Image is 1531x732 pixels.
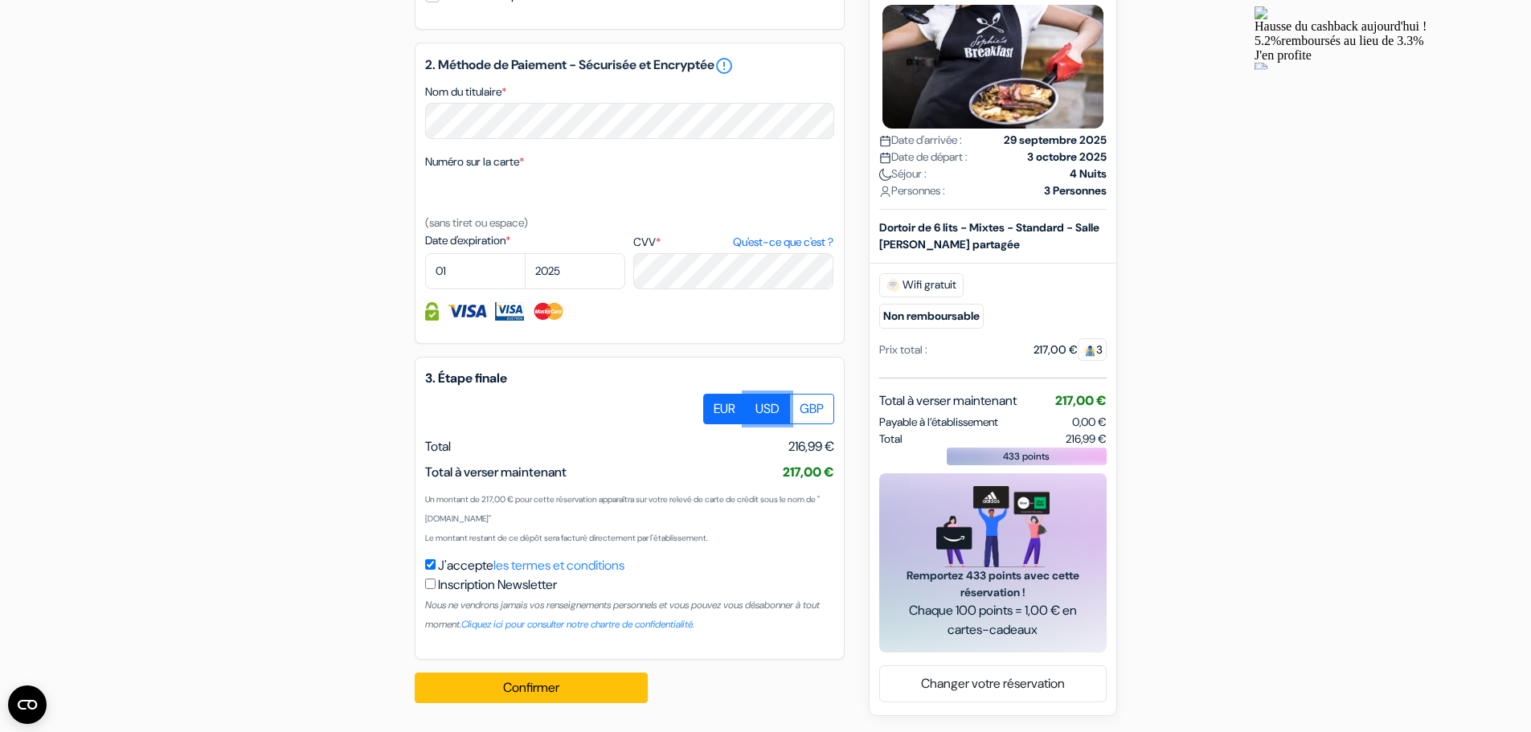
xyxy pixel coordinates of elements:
[8,685,47,724] button: Ouvrir le widget CMP
[1078,338,1107,361] span: 3
[425,494,820,524] small: Un montant de 217,00 € pour cette réservation apparaîtra sur votre relevé de carte de crédit sous...
[733,234,833,251] a: Qu'est-ce que c'est ?
[1072,415,1107,429] span: 0,00 €
[532,302,565,321] img: Master Card
[879,152,891,164] img: calendar.svg
[879,304,984,329] small: Non remboursable
[879,182,945,199] span: Personnes :
[1055,392,1107,409] span: 217,00 €
[6,19,270,34] div: Hausse du cashback aujourd'hui !
[714,56,734,76] a: error_outline
[633,234,833,251] label: CVV
[438,575,557,595] label: Inscription Newsletter
[425,153,524,170] label: Numéro sur la carte
[6,48,270,63] div: J'en profite
[425,370,834,386] h5: 3. Étape finale
[1066,431,1107,448] span: 216,99 €
[879,186,891,198] img: user_icon.svg
[6,34,33,47] span: 5.2%
[879,391,1017,411] span: Total à verser maintenant
[879,169,891,181] img: moon.svg
[886,279,899,292] img: free_wifi.svg
[879,431,903,448] span: Total
[879,220,1099,251] b: Dortoir de 6 lits - Mixtes - Standard - Salle [PERSON_NAME] partagée
[879,132,962,149] span: Date d'arrivée :
[425,56,834,76] h5: 2. Méthode de Paiement - Sécurisée et Encryptée
[461,618,694,631] a: Cliquez ici pour consulter notre chartre de confidentialité.
[425,232,625,249] label: Date d'expiration
[425,84,506,100] label: Nom du titulaire
[425,533,708,543] small: Le montant restant de ce dépôt sera facturé directement par l'établissement.
[879,135,891,147] img: calendar.svg
[425,464,567,481] span: Total à verser maintenant
[415,673,648,703] button: Confirmer
[1084,345,1096,357] img: guest.svg
[703,394,746,424] label: EUR
[789,394,834,424] label: GBP
[783,464,834,481] span: 217,00 €
[899,567,1087,601] span: Remportez 433 points avec cette réservation !
[936,486,1050,567] img: gift_card_hero_new.png
[438,556,624,575] label: J'accepte
[745,394,790,424] label: USD
[879,341,927,358] div: Prix total :
[1004,132,1107,149] strong: 29 septembre 2025
[879,166,927,182] span: Séjour :
[1034,341,1107,358] div: 217,00 €
[1027,149,1107,166] strong: 3 octobre 2025
[879,414,998,431] span: Payable à l’établissement
[879,149,968,166] span: Date de départ :
[1044,182,1107,199] strong: 3 Personnes
[6,63,19,76] img: close.png
[880,669,1106,699] a: Changer votre réservation
[425,215,528,230] small: (sans tiret ou espace)
[1003,449,1050,464] span: 433 points
[704,394,834,424] div: Basic radio toggle button group
[6,6,19,19] img: large-icon256.png
[425,302,439,321] img: Information de carte de crédit entièrement encryptée et sécurisée
[425,438,451,455] span: Total
[788,437,834,456] span: 216,99 €
[495,302,524,321] img: Visa Electron
[425,599,820,631] small: Nous ne vendrons jamais vos renseignements personnels et vous pouvez vous désabonner à tout moment.
[447,302,487,321] img: Visa
[493,557,624,574] a: les termes et conditions
[6,34,270,48] div: remboursés au lieu de 3.3%
[1070,166,1107,182] strong: 4 Nuits
[879,273,964,297] span: Wifi gratuit
[899,601,1087,640] span: Chaque 100 points = 1,00 € en cartes-cadeaux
